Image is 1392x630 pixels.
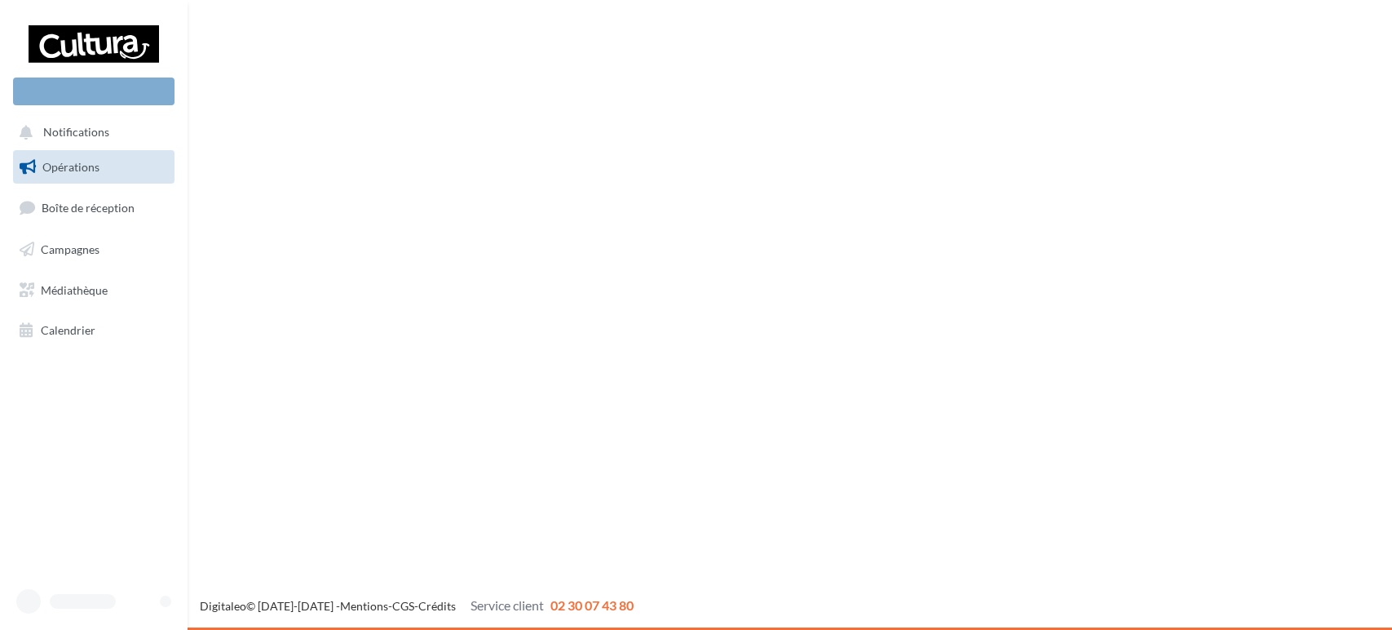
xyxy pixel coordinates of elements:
a: Mentions [340,599,388,613]
a: Boîte de réception [10,190,178,225]
span: Campagnes [41,242,99,256]
span: Médiathèque [41,282,108,296]
div: Nouvelle campagne [13,78,175,105]
span: Boîte de réception [42,201,135,215]
span: © [DATE]-[DATE] - - - [200,599,634,613]
span: 02 30 07 43 80 [550,597,634,613]
a: Campagnes [10,233,178,267]
span: Notifications [43,126,109,140]
span: Service client [471,597,544,613]
span: Calendrier [41,323,95,337]
a: CGS [392,599,414,613]
span: Opérations [42,160,99,174]
a: Médiathèque [10,273,178,308]
a: Crédits [418,599,456,613]
a: Calendrier [10,313,178,348]
a: Digitaleo [200,599,246,613]
a: Opérations [10,150,178,184]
